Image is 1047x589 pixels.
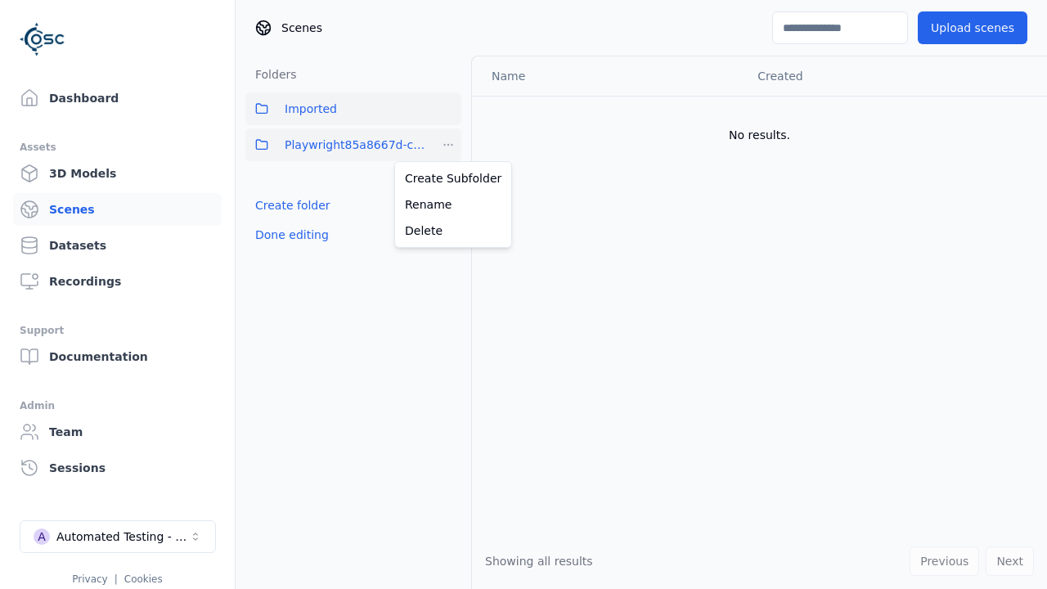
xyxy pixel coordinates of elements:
[398,218,508,244] a: Delete
[398,191,508,218] a: Rename
[398,165,508,191] a: Create Subfolder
